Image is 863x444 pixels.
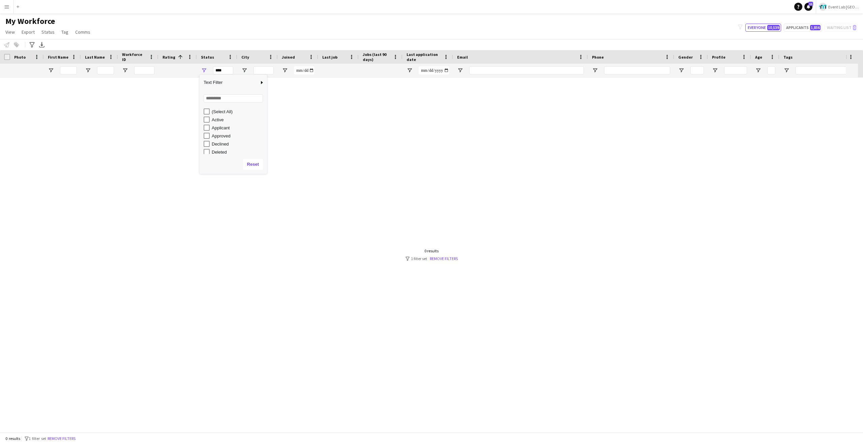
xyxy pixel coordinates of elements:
[690,66,704,74] input: Gender Filter Input
[678,55,693,60] span: Gender
[212,133,265,138] div: Approved
[48,67,54,73] button: Open Filter Menu
[282,55,295,60] span: Joined
[200,75,267,174] div: Column Filter
[122,52,146,62] span: Workforce ID
[406,256,458,261] div: 1 filter set
[5,29,15,35] span: View
[201,67,207,73] button: Open Filter Menu
[712,67,718,73] button: Open Filter Menu
[75,29,90,35] span: Comms
[212,109,265,114] div: (Select All)
[162,55,175,60] span: Rating
[810,25,821,30] span: 1,856
[85,55,105,60] span: Last Name
[828,4,860,9] span: Event Lab [GEOGRAPHIC_DATA]
[469,66,584,74] input: Email Filter Input
[201,55,214,60] span: Status
[22,29,35,35] span: Export
[14,55,26,60] span: Photo
[97,66,114,74] input: Last Name Filter Input
[200,107,267,196] div: Filter List
[783,55,793,60] span: Tags
[755,55,762,60] span: Age
[241,55,249,60] span: City
[212,141,265,147] div: Declined
[457,55,468,60] span: Email
[724,66,747,74] input: Profile Filter Input
[592,67,598,73] button: Open Filter Menu
[808,2,813,6] span: 11
[407,52,441,62] span: Last application date
[254,66,274,74] input: City Filter Input
[212,117,265,122] div: Active
[755,67,761,73] button: Open Filter Menu
[604,66,670,74] input: Phone Filter Input
[322,55,337,60] span: Last job
[4,54,10,60] input: Column with Header Selection
[61,29,68,35] span: Tag
[712,55,725,60] span: Profile
[3,28,18,36] a: View
[19,28,37,36] a: Export
[5,16,55,26] span: My Workforce
[678,67,684,73] button: Open Filter Menu
[457,67,463,73] button: Open Filter Menu
[204,94,263,102] input: Search filter values
[767,25,780,30] span: 10,539
[767,66,775,74] input: Age Filter Input
[407,67,413,73] button: Open Filter Menu
[122,67,128,73] button: Open Filter Menu
[28,41,36,49] app-action-btn: Advanced filters
[212,125,265,130] div: Applicant
[60,66,77,74] input: First Name Filter Input
[29,436,46,441] span: 1 filter set
[39,28,57,36] a: Status
[48,55,68,60] span: First Name
[243,159,263,170] button: Reset
[783,67,790,73] button: Open Filter Menu
[784,24,822,32] button: Applicants1,856
[241,67,247,73] button: Open Filter Menu
[46,435,77,442] button: Remove filters
[85,67,91,73] button: Open Filter Menu
[819,3,827,11] img: Logo
[804,3,812,11] a: 11
[72,28,93,36] a: Comms
[41,29,55,35] span: Status
[592,55,604,60] span: Phone
[59,28,71,36] a: Tag
[363,52,390,62] span: Jobs (last 90 days)
[38,41,46,49] app-action-btn: Export XLSX
[430,256,458,261] a: Remove filters
[282,67,288,73] button: Open Filter Menu
[419,66,449,74] input: Last application date Filter Input
[406,248,458,253] div: 0 results
[200,77,259,88] span: Text Filter
[212,150,265,155] div: Deleted
[294,66,314,74] input: Joined Filter Input
[745,24,781,32] button: Everyone10,539
[134,66,154,74] input: Workforce ID Filter Input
